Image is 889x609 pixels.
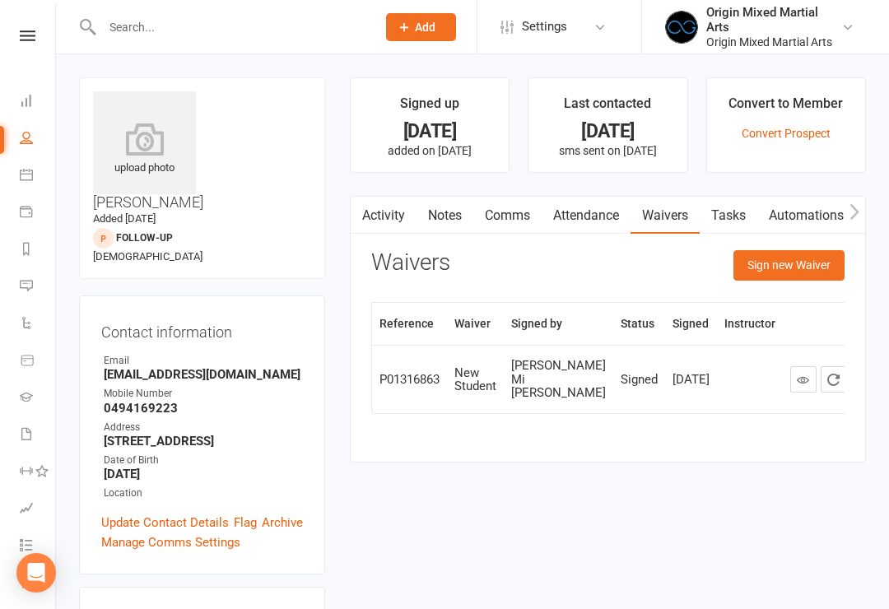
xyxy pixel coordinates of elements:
a: Payments [20,195,57,232]
a: Comms [473,197,542,235]
a: Reports [20,232,57,269]
div: [DATE] [673,373,710,387]
h3: Contact information [101,318,303,341]
a: Notes [417,197,473,235]
strong: [STREET_ADDRESS] [104,434,303,449]
div: [PERSON_NAME] Mi [PERSON_NAME] [511,359,606,400]
div: upload photo [93,123,196,177]
div: P01316863 [379,373,440,387]
p: added on [DATE] [365,144,494,157]
strong: 0494169223 [104,401,303,416]
div: Address [104,420,303,435]
a: Attendance [542,197,631,235]
a: People [20,121,57,158]
a: Archive [262,513,303,532]
a: Tasks [700,197,757,235]
div: Origin Mixed Martial Arts [706,5,841,35]
th: Instructor [717,303,783,345]
span: Settings [522,8,567,45]
input: Search... [97,16,365,39]
th: Signed by [504,303,613,345]
a: Waivers [631,197,700,235]
div: Mobile Number [104,386,303,402]
time: Added [DATE] [93,212,156,225]
strong: [EMAIL_ADDRESS][DOMAIN_NAME] [104,367,303,382]
button: Add [386,13,456,41]
a: Activity [351,197,417,235]
div: Signed up [400,93,459,123]
a: Assessments [20,491,57,528]
div: Location [104,486,303,501]
div: Origin Mixed Martial Arts [706,35,841,49]
h3: [PERSON_NAME] [93,91,311,211]
span: Follow-up [116,232,173,244]
div: [DATE] [543,123,672,140]
a: Dashboard [20,84,57,121]
div: [DATE] [365,123,494,140]
span: [DEMOGRAPHIC_DATA] [93,250,202,263]
a: Update Contact Details [101,513,229,532]
a: Automations [757,197,855,235]
div: Convert to Member [728,93,843,123]
th: Status [613,303,665,345]
th: Signed [665,303,717,345]
p: sms sent on [DATE] [543,144,672,157]
th: Reference [372,303,447,345]
a: Product Sales [20,343,57,380]
div: Signed [621,373,658,387]
h3: Waivers [371,250,450,276]
div: Date of Birth [104,453,303,468]
a: Manage Comms Settings [101,532,240,552]
img: thumb_image1665119159.png [665,11,698,44]
a: Calendar [20,158,57,195]
div: Open Intercom Messenger [16,553,56,593]
a: Flag [234,513,257,532]
button: Sign new Waiver [733,250,845,280]
a: Convert Prospect [742,127,831,140]
strong: [DATE] [104,467,303,481]
div: Email [104,353,303,369]
div: Last contacted [564,93,651,123]
div: New Student [454,366,496,393]
span: Add [415,21,435,34]
th: Waiver [447,303,504,345]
